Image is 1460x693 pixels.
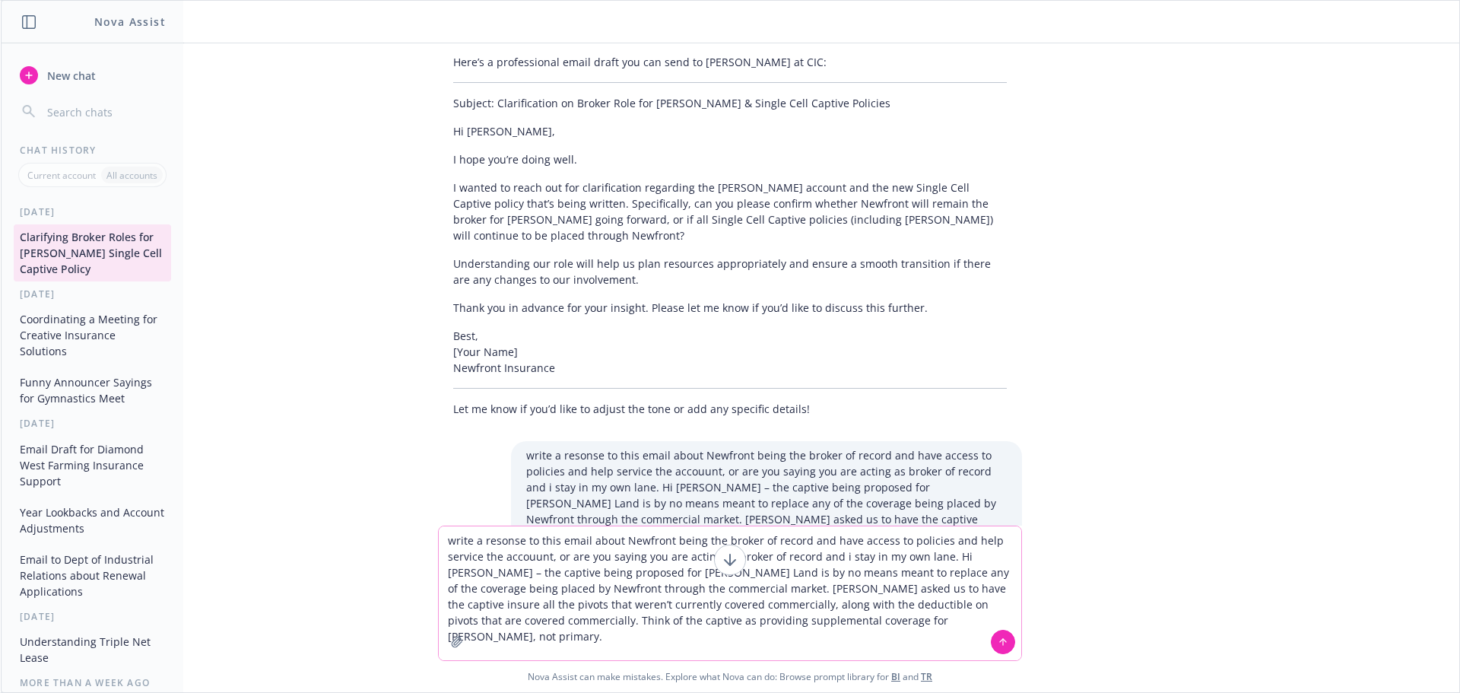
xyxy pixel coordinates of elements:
div: Chat History [2,144,183,157]
p: Best, [Your Name] Newfront Insurance [453,328,1007,376]
div: [DATE] [2,610,183,623]
span: New chat [44,68,96,84]
button: New chat [14,62,171,89]
input: Search chats [44,101,165,122]
p: Subject: Clarification on Broker Role for [PERSON_NAME] & Single Cell Captive Policies [453,95,1007,111]
p: Understanding our role will help us plan resources appropriately and ensure a smooth transition i... [453,256,1007,288]
button: Year Lookbacks and Account Adjustments [14,500,171,541]
h1: Nova Assist [94,14,166,30]
p: All accounts [106,169,157,182]
span: Nova Assist can make mistakes. Explore what Nova can do: Browse prompt library for and [7,661,1453,692]
div: More than a week ago [2,676,183,689]
p: I wanted to reach out for clarification regarding the [PERSON_NAME] account and the new Single Ce... [453,180,1007,243]
button: Coordinating a Meeting for Creative Insurance Solutions [14,307,171,364]
button: Email Draft for Diamond West Farming Insurance Support [14,437,171,494]
a: TR [921,670,932,683]
p: Current account [27,169,96,182]
textarea: write a resonse to this email about Newfront being the broker of record and have access to polici... [439,526,1021,660]
p: Hi [PERSON_NAME], [453,123,1007,139]
a: BI [891,670,900,683]
p: Let me know if you’d like to adjust the tone or add any specific details! [453,401,1007,417]
p: Here’s a professional email draft you can send to [PERSON_NAME] at CIC: [453,54,1007,70]
p: I hope you’re doing well. [453,151,1007,167]
p: Thank you in advance for your insight. Please let me know if you’d like to discuss this further. [453,300,1007,316]
button: Clarifying Broker Roles for [PERSON_NAME] Single Cell Captive Policy [14,224,171,281]
div: [DATE] [2,288,183,300]
div: [DATE] [2,417,183,430]
div: [DATE] [2,205,183,218]
button: Funny Announcer Sayings for Gymnastics Meet [14,370,171,411]
button: Email to Dept of Industrial Relations about Renewal Applications [14,547,171,604]
button: Understanding Triple Net Lease [14,629,171,670]
p: write a resonse to this email about Newfront being the broker of record and have access to polici... [526,447,1007,575]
